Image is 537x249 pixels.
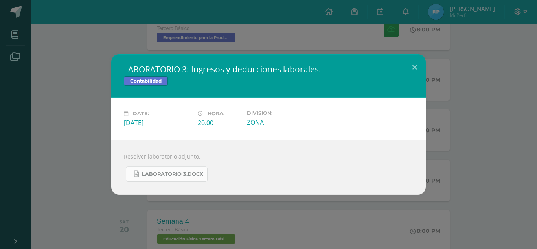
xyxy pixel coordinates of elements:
span: Date: [133,111,149,116]
span: Hora: [208,111,224,116]
a: LABORATORIO 3.docx [126,166,208,182]
div: ZONA [247,118,314,127]
div: 20:00 [198,118,241,127]
div: Resolver laboratorio adjunto. [111,140,426,195]
button: Close (Esc) [403,54,426,81]
span: Contabilidad [124,76,168,86]
span: LABORATORIO 3.docx [142,171,203,177]
h2: LABORATORIO 3: Ingresos y deducciones laborales. [124,64,413,75]
label: Division: [247,110,314,116]
div: [DATE] [124,118,191,127]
